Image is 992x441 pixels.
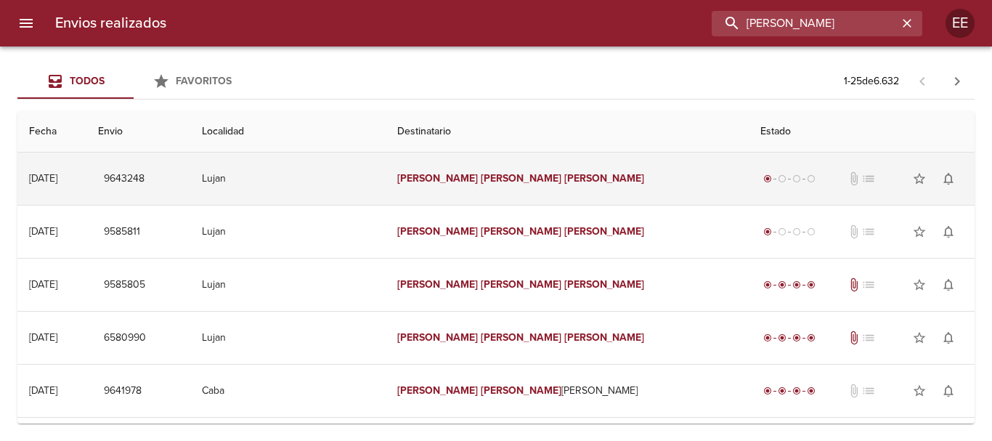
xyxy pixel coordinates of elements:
button: 9641978 [98,378,147,405]
div: [DATE] [29,384,57,397]
span: radio_button_unchecked [792,227,801,236]
span: 6580990 [104,329,146,347]
span: radio_button_unchecked [778,174,786,183]
button: 6580990 [98,325,152,352]
div: Entregado [760,384,818,398]
button: Agregar a favoritos [905,270,934,299]
span: radio_button_checked [792,280,801,289]
span: star_border [912,384,927,398]
div: [DATE] [29,331,57,344]
span: radio_button_checked [763,387,772,395]
span: Todos [70,75,105,87]
button: menu [9,6,44,41]
span: Tiene documentos adjuntos [847,331,861,345]
button: Activar notificaciones [934,323,963,352]
button: Activar notificaciones [934,217,963,246]
span: radio_button_checked [763,174,772,183]
span: notifications_none [941,278,956,292]
span: No tiene pedido asociado [861,224,876,239]
button: Agregar a favoritos [905,217,934,246]
th: Fecha [17,111,86,153]
th: Destinatario [386,111,749,153]
span: radio_button_checked [778,280,786,289]
span: 9643248 [104,170,145,188]
em: [PERSON_NAME] [481,278,561,291]
span: radio_button_checked [807,387,816,395]
div: Entregado [760,278,818,292]
span: Pagina anterior [905,73,940,88]
td: Lujan [190,153,386,205]
span: No tiene documentos adjuntos [847,171,861,186]
span: radio_button_unchecked [792,174,801,183]
th: Envio [86,111,190,153]
em: [PERSON_NAME] [397,384,478,397]
td: Caba [190,365,386,417]
div: Abrir información de usuario [946,9,975,38]
span: No tiene pedido asociado [861,171,876,186]
span: radio_button_checked [807,280,816,289]
input: buscar [712,11,898,36]
span: No tiene pedido asociado [861,384,876,398]
span: 9641978 [104,382,142,400]
em: [PERSON_NAME] [397,278,478,291]
td: Lujan [190,259,386,311]
button: 9585811 [98,219,146,246]
p: 1 - 25 de 6.632 [844,74,899,89]
span: star_border [912,278,927,292]
span: radio_button_checked [778,333,786,342]
em: [PERSON_NAME] [564,278,645,291]
span: No tiene documentos adjuntos [847,224,861,239]
button: Agregar a favoritos [905,323,934,352]
span: star_border [912,171,927,186]
em: [PERSON_NAME] [481,225,561,238]
span: notifications_none [941,331,956,345]
em: [PERSON_NAME] [564,331,645,344]
div: EE [946,9,975,38]
em: [PERSON_NAME] [481,331,561,344]
th: Localidad [190,111,386,153]
button: Activar notificaciones [934,164,963,193]
span: No tiene documentos adjuntos [847,384,861,398]
th: Estado [749,111,975,153]
td: Lujan [190,206,386,258]
button: Activar notificaciones [934,376,963,405]
button: 9585805 [98,272,151,299]
span: radio_button_checked [763,333,772,342]
div: Generado [760,224,818,239]
span: No tiene pedido asociado [861,331,876,345]
td: [PERSON_NAME] [386,365,749,417]
span: star_border [912,224,927,239]
span: radio_button_checked [792,387,801,395]
span: Tiene documentos adjuntos [847,278,861,292]
em: [PERSON_NAME] [397,172,478,185]
div: Generado [760,171,818,186]
button: Agregar a favoritos [905,376,934,405]
div: [DATE] [29,225,57,238]
span: notifications_none [941,171,956,186]
em: [PERSON_NAME] [481,172,561,185]
span: Favoritos [176,75,232,87]
span: radio_button_checked [763,227,772,236]
span: radio_button_checked [763,280,772,289]
span: radio_button_checked [807,333,816,342]
button: Agregar a favoritos [905,164,934,193]
button: Activar notificaciones [934,270,963,299]
span: radio_button_checked [778,387,786,395]
span: 9585805 [104,276,145,294]
span: star_border [912,331,927,345]
em: [PERSON_NAME] [397,225,478,238]
div: Entregado [760,331,818,345]
span: notifications_none [941,384,956,398]
h6: Envios realizados [55,12,166,35]
span: radio_button_checked [792,333,801,342]
span: notifications_none [941,224,956,239]
span: radio_button_unchecked [778,227,786,236]
em: [PERSON_NAME] [564,225,645,238]
em: [PERSON_NAME] [397,331,478,344]
div: [DATE] [29,172,57,185]
div: [DATE] [29,278,57,291]
span: No tiene pedido asociado [861,278,876,292]
em: [PERSON_NAME] [564,172,645,185]
span: radio_button_unchecked [807,227,816,236]
span: radio_button_unchecked [807,174,816,183]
